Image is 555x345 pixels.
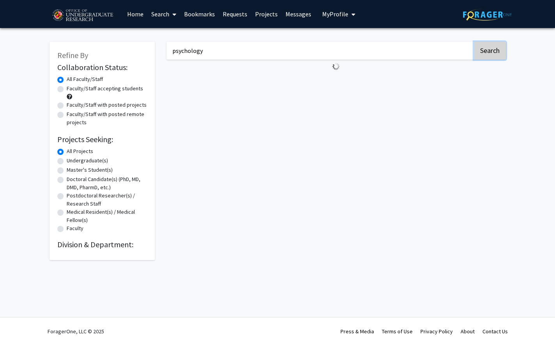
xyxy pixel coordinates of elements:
a: Privacy Policy [420,328,453,335]
img: University of Maryland Logo [50,6,115,25]
label: Faculty/Staff accepting students [67,84,143,93]
h2: Division & Department: [57,240,147,249]
button: Search [474,42,506,60]
a: Contact Us [482,328,508,335]
img: ForagerOne Logo [463,9,512,21]
label: Faculty/Staff with posted projects [67,101,147,109]
iframe: Chat [6,310,33,339]
label: Postdoctoral Researcher(s) / Research Staff [67,192,147,208]
label: Medical Resident(s) / Medical Fellow(s) [67,208,147,224]
a: Press & Media [340,328,374,335]
h2: Collaboration Status: [57,63,147,72]
a: About [461,328,475,335]
label: Faculty [67,224,83,232]
span: My Profile [322,10,348,18]
span: Refine By [57,50,88,60]
input: Search Keywords [167,42,473,60]
label: Master's Student(s) [67,166,113,174]
div: ForagerOne, LLC © 2025 [48,318,104,345]
label: All Projects [67,147,93,155]
a: Home [123,0,147,28]
img: Loading [329,60,343,73]
label: Undergraduate(s) [67,157,108,165]
label: All Faculty/Staff [67,75,103,83]
a: Bookmarks [180,0,219,28]
h2: Projects Seeking: [57,135,147,144]
a: Projects [251,0,282,28]
nav: Page navigation [167,73,506,91]
label: Doctoral Candidate(s) (PhD, MD, DMD, PharmD, etc.) [67,175,147,192]
a: Messages [282,0,315,28]
a: Terms of Use [382,328,413,335]
a: Search [147,0,180,28]
a: Requests [219,0,251,28]
label: Faculty/Staff with posted remote projects [67,110,147,127]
